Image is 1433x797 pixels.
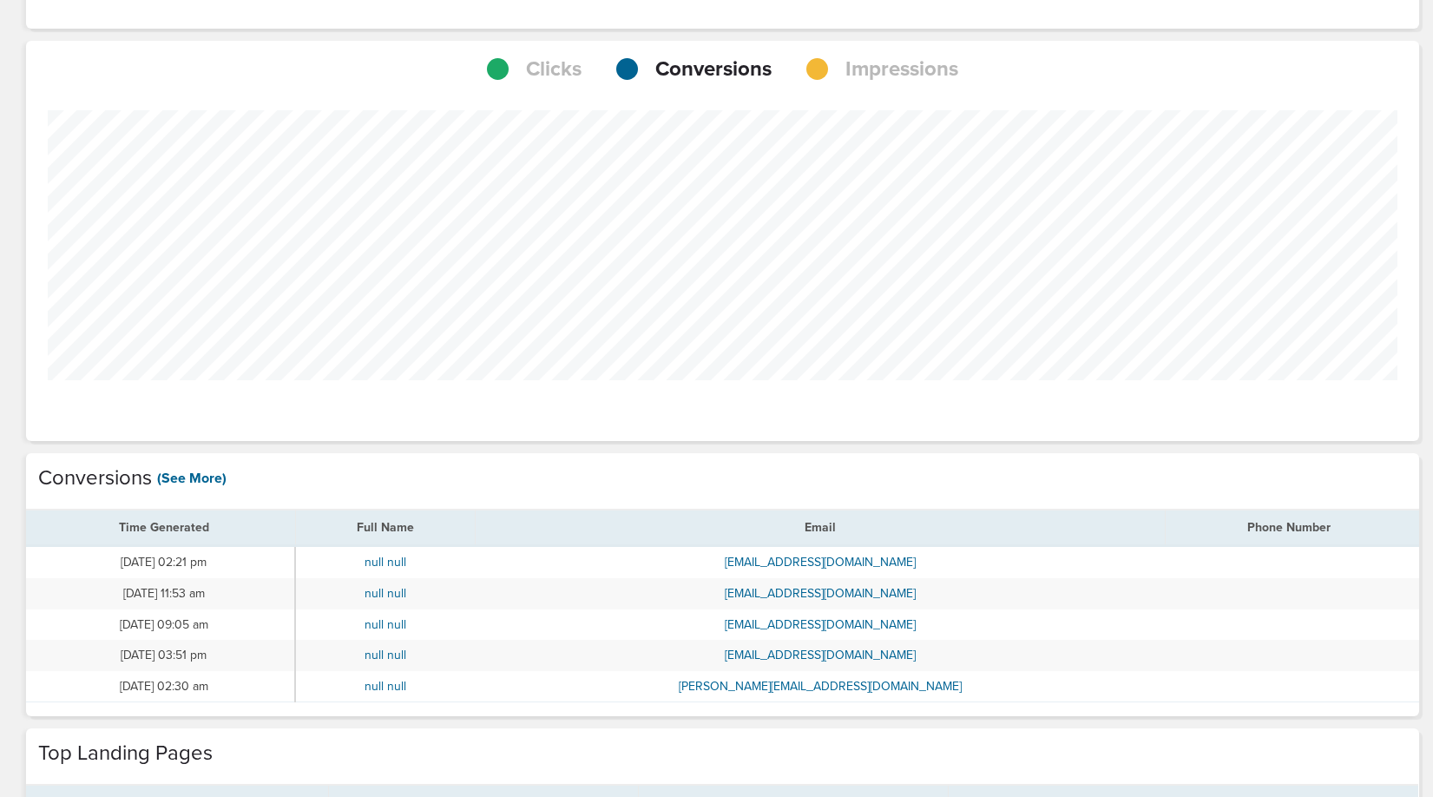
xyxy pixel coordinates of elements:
[295,640,475,671] td: null null
[26,578,295,609] td: [DATE] 11:53 am
[295,609,475,641] td: null null
[1247,520,1331,535] span: Phone Number
[475,609,1166,641] td: [EMAIL_ADDRESS][DOMAIN_NAME]
[475,640,1166,671] td: [EMAIL_ADDRESS][DOMAIN_NAME]
[475,671,1166,702] td: [PERSON_NAME][EMAIL_ADDRESS][DOMAIN_NAME]
[295,578,475,609] td: null null
[475,546,1166,578] td: [EMAIL_ADDRESS][DOMAIN_NAME]
[26,640,295,671] td: [DATE] 03:51 pm
[526,55,582,84] span: Clicks
[805,520,836,535] span: Email
[295,671,475,702] td: null null
[655,55,772,84] span: Conversions
[157,469,227,488] a: (See More)
[38,466,152,491] h4: Conversions
[26,671,295,702] td: [DATE] 02:30 am
[26,546,295,578] td: [DATE] 02:21 pm
[295,546,475,578] td: null null
[475,578,1166,609] td: [EMAIL_ADDRESS][DOMAIN_NAME]
[845,55,958,84] span: Impressions
[26,609,295,641] td: [DATE] 09:05 am
[357,520,414,535] span: Full Name
[38,741,213,767] h4: Top Landing Pages
[119,520,209,535] span: Time Generated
